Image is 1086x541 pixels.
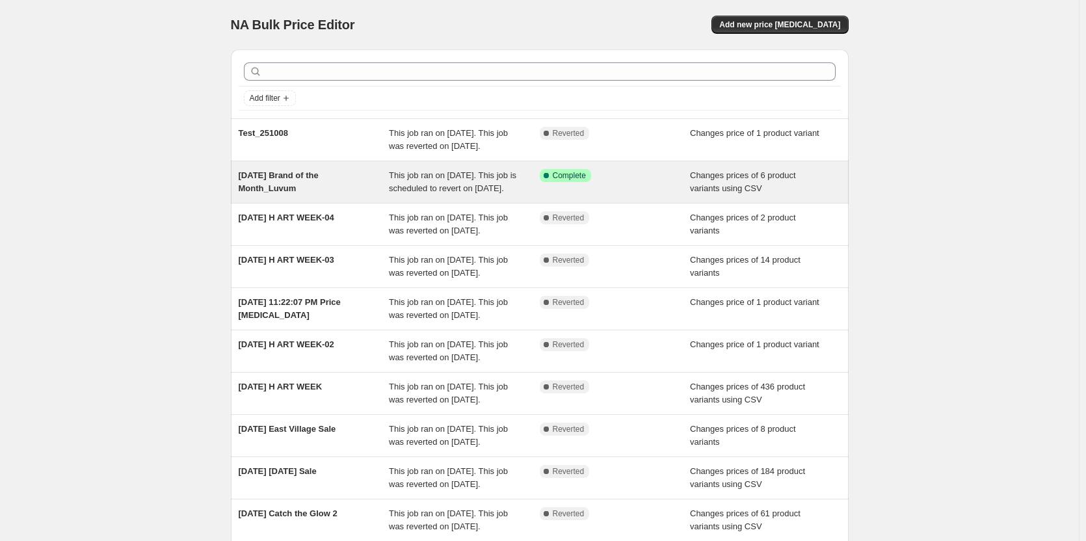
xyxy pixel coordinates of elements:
[239,213,334,222] span: [DATE] H ART WEEK-04
[239,339,334,349] span: [DATE] H ART WEEK-02
[389,339,508,362] span: This job ran on [DATE]. This job was reverted on [DATE].
[244,90,296,106] button: Add filter
[553,424,585,434] span: Reverted
[553,213,585,223] span: Reverted
[719,20,840,30] span: Add new price [MEDICAL_DATA]
[389,128,508,151] span: This job ran on [DATE]. This job was reverted on [DATE].
[690,466,805,489] span: Changes prices of 184 product variants using CSV
[553,255,585,265] span: Reverted
[389,213,508,235] span: This job ran on [DATE]. This job was reverted on [DATE].
[239,255,334,265] span: [DATE] H ART WEEK-03
[690,508,801,531] span: Changes prices of 61 product variants using CSV
[389,466,508,489] span: This job ran on [DATE]. This job was reverted on [DATE].
[553,339,585,350] span: Reverted
[239,508,338,518] span: [DATE] Catch the Glow 2
[239,170,319,193] span: [DATE] Brand of the Month_Luvum
[389,424,508,447] span: This job ran on [DATE]. This job was reverted on [DATE].
[711,16,848,34] button: Add new price [MEDICAL_DATA]
[553,297,585,308] span: Reverted
[239,297,341,320] span: [DATE] 11:22:07 PM Price [MEDICAL_DATA]
[690,382,805,404] span: Changes prices of 436 product variants using CSV
[389,297,508,320] span: This job ran on [DATE]. This job was reverted on [DATE].
[239,382,323,391] span: [DATE] H ART WEEK
[690,424,796,447] span: Changes prices of 8 product variants
[553,508,585,519] span: Reverted
[553,382,585,392] span: Reverted
[389,508,508,531] span: This job ran on [DATE]. This job was reverted on [DATE].
[553,170,586,181] span: Complete
[389,255,508,278] span: This job ran on [DATE]. This job was reverted on [DATE].
[389,170,516,193] span: This job ran on [DATE]. This job is scheduled to revert on [DATE].
[231,18,355,32] span: NA Bulk Price Editor
[239,128,288,138] span: Test_251008
[239,424,336,434] span: [DATE] East Village Sale
[553,128,585,139] span: Reverted
[239,466,317,476] span: [DATE] [DATE] Sale
[389,382,508,404] span: This job ran on [DATE]. This job was reverted on [DATE].
[690,255,801,278] span: Changes prices of 14 product variants
[250,93,280,103] span: Add filter
[690,339,819,349] span: Changes price of 1 product variant
[690,213,796,235] span: Changes prices of 2 product variants
[553,466,585,477] span: Reverted
[690,128,819,138] span: Changes price of 1 product variant
[690,170,796,193] span: Changes prices of 6 product variants using CSV
[690,297,819,307] span: Changes price of 1 product variant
